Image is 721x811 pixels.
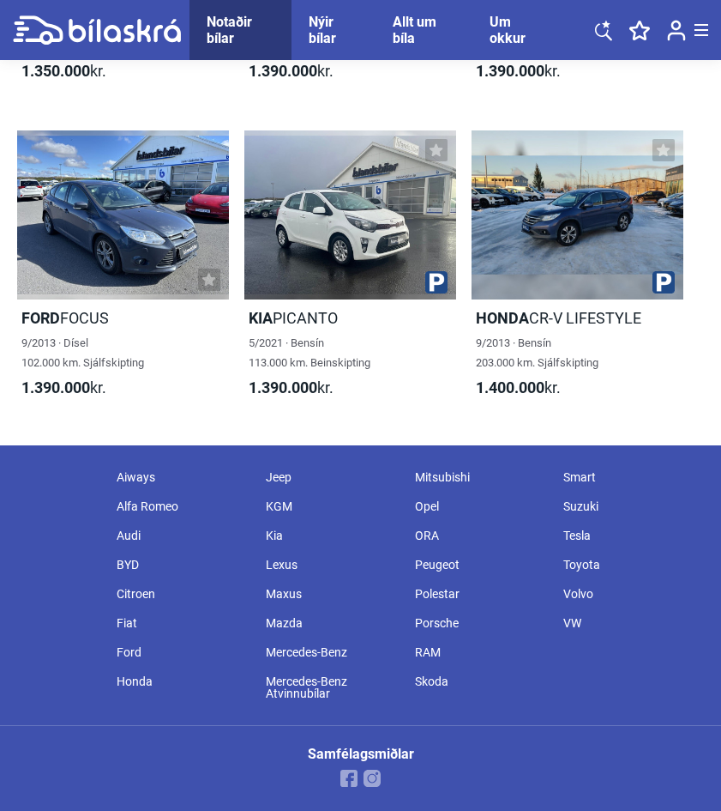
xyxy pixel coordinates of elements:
div: BYD [108,550,257,579]
div: Honda [108,667,257,696]
div: Porsche [406,608,556,638]
div: Mitsubishi [406,463,556,492]
div: Citroen [108,579,257,608]
div: VW [555,608,704,638]
a: Allt um bíla [393,14,454,46]
b: 1.350.000 [21,62,90,80]
div: Smart [555,463,704,492]
div: Mercedes-Benz [257,638,406,667]
b: Honda [476,309,529,327]
img: parking.png [652,271,675,294]
div: RAM [406,638,556,667]
span: kr. [249,378,333,397]
h2: FOCUS [17,308,229,328]
h2: PICANTO [244,308,456,328]
span: 5/2021 · Bensín 113.000 km. Beinskipting [249,336,370,369]
div: Kia [257,521,406,550]
div: Aiways [108,463,257,492]
span: kr. [249,61,333,81]
div: Toyota [555,550,704,579]
div: Alfa Romeo [108,492,257,521]
div: Volvo [555,579,704,608]
span: 9/2013 · Dísel 102.000 km. Sjálfskipting [21,336,144,369]
div: Polestar [406,579,556,608]
a: Nýir bílar [309,14,358,46]
b: Kia [249,309,273,327]
span: kr. [476,61,561,81]
div: Audi [108,521,257,550]
b: Ford [21,309,60,327]
span: 9/2013 · Bensín 203.000 km. Sjálfskipting [476,336,598,369]
div: Mercedes-Benz Atvinnubílar [257,667,406,708]
b: 1.390.000 [21,378,90,396]
b: 1.390.000 [249,62,317,80]
a: FordFOCUS9/2013 · Dísel102.000 km. Sjálfskipting1.390.000kr. [17,130,229,414]
div: Maxus [257,579,406,608]
a: HondaCR-V LIFESTYLE9/2013 · Bensín203.000 km. Sjálfskipting1.400.000kr. [472,130,683,414]
a: Notaðir bílar [207,14,274,46]
div: Fiat [108,608,257,638]
h2: CR-V LIFESTYLE [472,308,683,328]
a: Um okkur [490,14,544,46]
div: Mazda [257,608,406,638]
div: Samfélagsmiðlar [308,747,414,761]
div: ORA [406,521,556,550]
img: parking.png [425,271,448,294]
div: Skoda [406,667,556,696]
span: kr. [476,378,561,397]
div: KGM [257,492,406,521]
a: KiaPICANTO5/2021 · Bensín113.000 km. Beinskipting1.390.000kr. [244,130,456,414]
div: Lexus [257,550,406,579]
b: 1.390.000 [476,62,544,80]
div: Opel [406,492,556,521]
b: 1.400.000 [476,378,544,396]
div: Jeep [257,463,406,492]
div: Tesla [555,521,704,550]
div: Ford [108,638,257,667]
span: kr. [21,378,106,397]
b: 1.390.000 [249,378,317,396]
div: Suzuki [555,492,704,521]
div: Peugeot [406,550,556,579]
img: user-login.svg [667,20,686,41]
span: kr. [21,61,106,81]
